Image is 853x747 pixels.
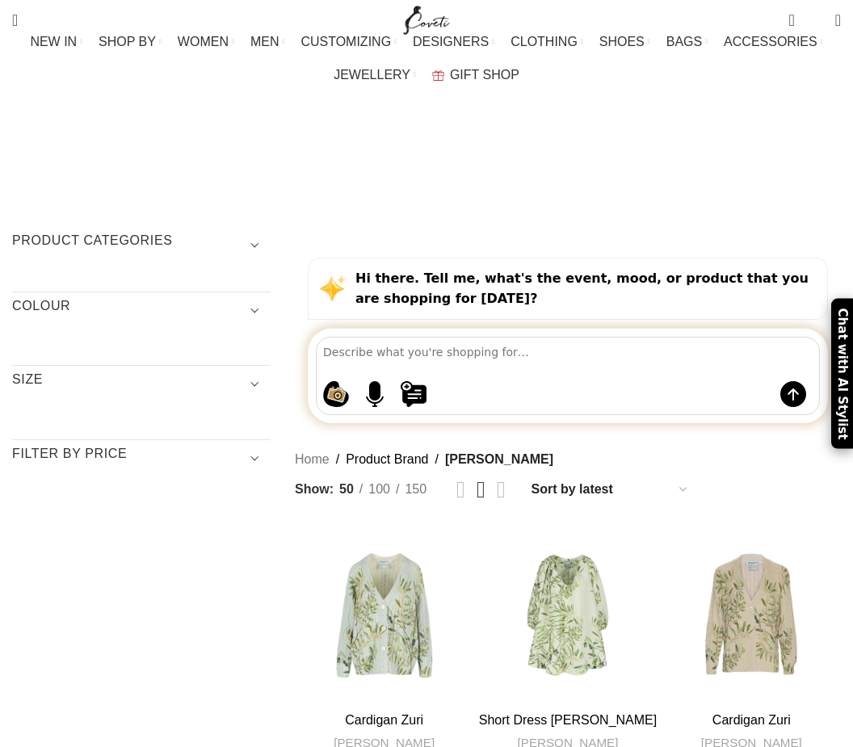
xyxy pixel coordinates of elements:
[250,34,279,49] span: MEN
[413,26,494,58] a: DESIGNERS
[666,34,702,49] span: BAGS
[295,526,473,704] a: Cardigan Zuri
[432,70,444,81] img: GiftBag
[12,371,271,398] h3: SIZE
[30,34,77,49] span: NEW IN
[4,26,849,91] div: Main navigation
[413,34,489,49] span: DESIGNERS
[345,713,423,727] a: Cardigan Zuri
[334,67,410,82] span: JEWELLERY
[479,713,658,727] a: Short Dress [PERSON_NAME]
[790,8,802,20] span: 0
[807,4,823,36] div: My Wishlist
[662,526,841,704] a: Cardigan Zuri
[300,34,391,49] span: CUSTOMIZING
[511,26,583,58] a: CLOTHING
[780,4,802,36] a: 0
[178,26,234,58] a: WOMEN
[400,12,454,26] a: Site logo
[712,713,791,727] a: Cardigan Zuri
[334,59,416,91] a: JEWELLERY
[599,26,650,58] a: SHOES
[810,16,822,28] span: 0
[12,232,271,259] h3: Product categories
[666,26,708,58] a: BAGS
[178,34,229,49] span: WOMEN
[250,26,284,58] a: MEN
[99,26,162,58] a: SHOP BY
[12,445,271,472] h3: Filter by price
[30,26,82,58] a: NEW IN
[4,4,26,36] a: Search
[300,26,397,58] a: CUSTOMIZING
[599,34,645,49] span: SHOES
[12,297,271,325] h3: COLOUR
[478,526,657,704] a: Short Dress Georgette
[724,26,823,58] a: ACCESSORIES
[450,67,519,82] span: GIFT SHOP
[99,34,156,49] span: SHOP BY
[724,34,817,49] span: ACCESSORIES
[432,59,519,91] a: GIFT SHOP
[511,34,578,49] span: CLOTHING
